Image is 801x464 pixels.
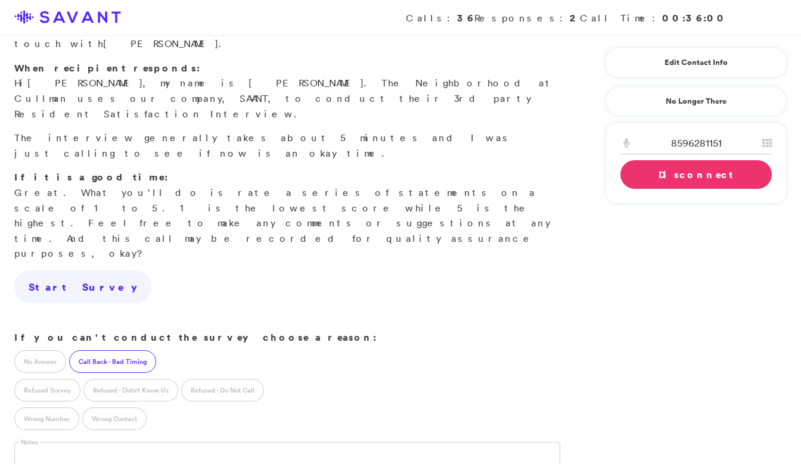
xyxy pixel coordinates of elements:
[83,379,178,401] label: Refused - Didn't Know Us
[606,86,787,116] a: No Longer There
[620,160,772,189] a: Disconnect
[620,53,772,72] a: Edit Contact Info
[14,331,377,344] strong: If you can't conduct the survey choose a reason:
[103,38,218,49] span: [PERSON_NAME]
[14,270,151,304] a: Start Survey
[14,130,560,161] p: The interview generally takes about 5 minutes and I was just calling to see if now is an okay time.
[82,407,147,430] label: Wrong Contact
[14,61,560,122] p: Hi , my name is [PERSON_NAME]. The Neighborhood at Cullman uses our company, SAVANT, to conduct t...
[19,438,40,447] label: Notes
[570,11,580,24] strong: 2
[69,350,156,373] label: Call Back - Bad Timing
[14,61,200,74] strong: When recipient responds:
[181,379,264,401] label: Refused - Do Not Call
[14,170,168,183] strong: If it is a good time:
[662,11,727,24] strong: 00:36:00
[27,77,142,89] span: [PERSON_NAME]
[14,350,66,373] label: No Answer
[14,379,80,401] label: Refused Survey
[14,170,560,261] p: Great. What you'll do is rate a series of statements on a scale of 1 to 5. 1 is the lowest score ...
[457,11,474,24] strong: 36
[14,407,79,430] label: Wrong Number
